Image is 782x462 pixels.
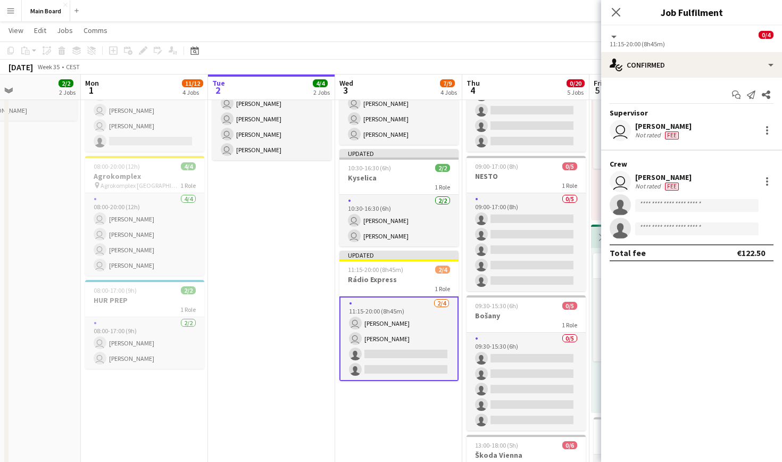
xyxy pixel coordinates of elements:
[85,280,204,369] app-job-card: 08:00-17:00 (9h)2/2HUR PREP1 Role2/208:00-17:00 (9h) [PERSON_NAME] [PERSON_NAME]
[562,441,577,449] span: 0/6
[567,88,584,96] div: 5 Jobs
[562,162,577,170] span: 0/5
[181,286,196,294] span: 2/2
[663,182,681,191] div: Crew has different fees then in role
[465,84,480,96] span: 4
[737,247,765,258] div: €122.50
[84,84,99,96] span: 1
[53,23,77,37] a: Jobs
[467,171,586,181] h3: NESTO
[182,79,203,87] span: 11/12
[467,333,586,431] app-card-role: 0/509:30-15:30 (6h)
[593,61,712,169] app-job-card: 10:00-16:00 (6h)0/41 Role0/410:00-16:00 (6h)
[475,302,518,310] span: 09:30-15:30 (6h)
[601,159,782,169] div: Crew
[85,295,204,305] h3: HUR PREP
[313,88,330,96] div: 2 Jobs
[610,40,773,48] div: 11:15-20:00 (8h45m)
[467,193,586,291] app-card-role: 0/509:00-17:00 (8h)
[59,88,76,96] div: 2 Jobs
[610,247,646,258] div: Total fee
[85,171,204,181] h3: Agrokomplex
[467,156,586,291] app-job-card: 09:00-17:00 (8h)0/5NESTO1 Role0/509:00-17:00 (8h)
[467,78,480,88] span: Thu
[211,84,225,96] span: 2
[593,253,712,361] app-job-card: 13:00-18:00 (5h)0/41 Role0/413:00-18:00 (5h)
[348,164,391,172] span: 10:30-16:30 (6h)
[435,183,450,191] span: 1 Role
[94,162,140,170] span: 08:00-20:00 (12h)
[594,433,713,442] h3: Eurovea
[4,23,28,37] a: View
[79,23,112,37] a: Comms
[440,79,455,87] span: 7/9
[593,279,712,361] app-card-role: 0/413:00-18:00 (5h)
[66,63,80,71] div: CEST
[475,162,518,170] span: 09:00-17:00 (8h)
[85,156,204,276] app-job-card: 08:00-20:00 (12h)4/4Agrokomplex Agrokomplex [GEOGRAPHIC_DATA]1 Role4/408:00-20:00 (12h) [PERSON_N...
[593,86,712,169] app-card-role: 0/410:00-16:00 (6h)
[440,88,457,96] div: 4 Jobs
[339,173,459,183] h3: Kyselica
[57,26,73,35] span: Jobs
[348,266,403,274] span: 11:15-20:00 (8h45m)
[475,441,518,449] span: 13:00-18:00 (5h)
[562,181,577,189] span: 1 Role
[567,79,585,87] span: 0/20
[85,317,204,369] app-card-role: 2/208:00-17:00 (9h) [PERSON_NAME] [PERSON_NAME]
[84,26,107,35] span: Comms
[94,286,137,294] span: 08:00-17:00 (9h)
[9,62,33,72] div: [DATE]
[59,79,73,87] span: 2/2
[435,164,450,172] span: 2/2
[601,5,782,19] h3: Job Fulfilment
[339,251,459,259] div: Updated
[339,195,459,246] app-card-role: 2/210:30-16:30 (6h) [PERSON_NAME] [PERSON_NAME]
[339,251,459,381] app-job-card: Updated11:15-20:00 (8h45m)2/4Rádio Express1 Role2/411:15-20:00 (8h45m) [PERSON_NAME] [PERSON_NAME]
[182,88,203,96] div: 4 Jobs
[339,149,459,246] app-job-card: Updated10:30-16:30 (6h)2/2Kyselica1 Role2/210:30-16:30 (6h) [PERSON_NAME] [PERSON_NAME]
[338,84,353,96] span: 3
[663,131,681,139] div: Crew has different fees then in role
[35,63,62,71] span: Week 35
[180,306,196,313] span: 1 Role
[635,182,663,191] div: Not rated
[635,131,663,139] div: Not rated
[635,172,692,182] div: [PERSON_NAME]
[34,26,46,35] span: Edit
[601,108,782,118] div: Supervisor
[339,78,353,88] span: Wed
[435,266,450,274] span: 2/4
[212,78,331,160] app-card-role: 4/409:00-20:00 (11h) [PERSON_NAME] [PERSON_NAME] [PERSON_NAME] [PERSON_NAME]
[85,69,204,152] app-card-role: 3/407:00-15:00 (8h) [PERSON_NAME] [PERSON_NAME] [PERSON_NAME]
[467,450,586,460] h3: Škoda Vienna
[212,78,225,88] span: Tue
[635,121,692,131] div: [PERSON_NAME]
[22,1,70,21] button: Main Board
[592,84,602,96] span: 5
[85,193,204,276] app-card-role: 4/408:00-20:00 (12h) [PERSON_NAME] [PERSON_NAME] [PERSON_NAME] [PERSON_NAME]
[467,69,586,152] app-card-role: 0/405:45-20:00 (14h15m)
[467,295,586,431] app-job-card: 09:30-15:30 (6h)0/5Bošany1 Role0/509:30-15:30 (6h)
[562,302,577,310] span: 0/5
[180,181,196,189] span: 1 Role
[594,78,602,88] span: Fri
[759,31,773,39] span: 0/4
[467,311,586,320] h3: Bošany
[9,26,23,35] span: View
[601,52,782,78] div: Confirmed
[339,275,459,284] h3: Rádio Express
[562,321,577,329] span: 1 Role
[665,131,679,139] span: Fee
[339,78,459,145] app-card-role: 3/310:30-17:00 (6h30m) [PERSON_NAME] [PERSON_NAME] [PERSON_NAME]
[85,78,99,88] span: Mon
[30,23,51,37] a: Edit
